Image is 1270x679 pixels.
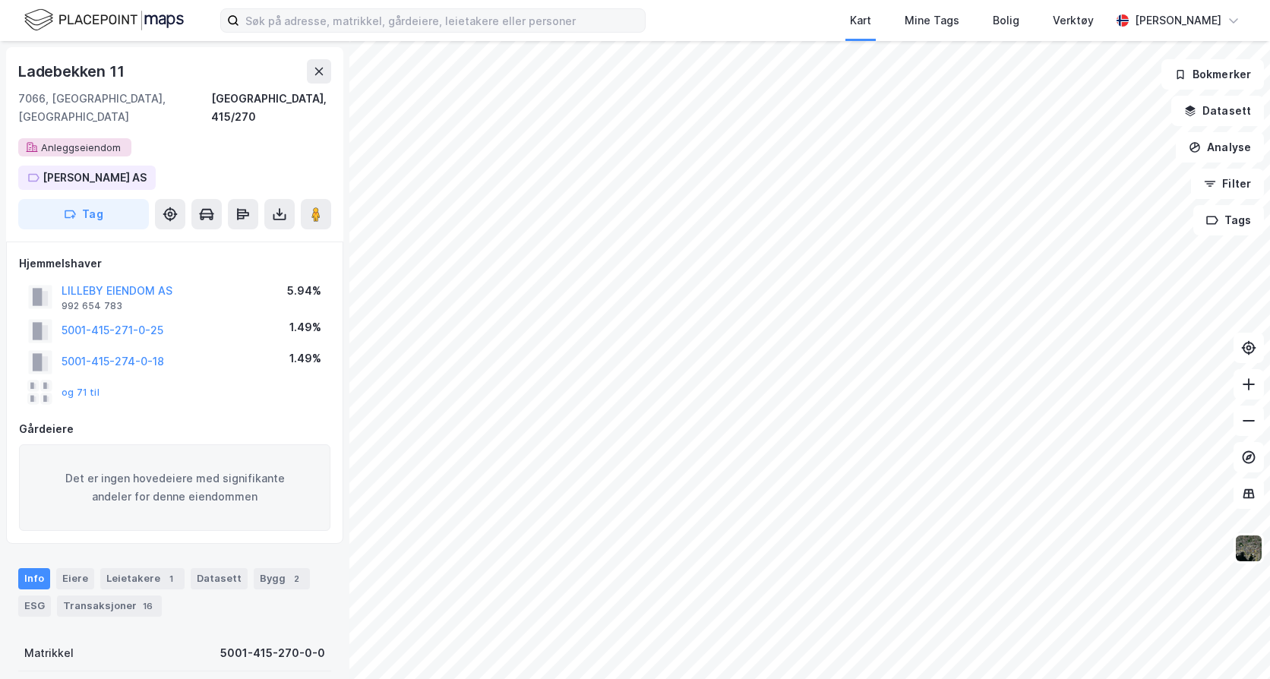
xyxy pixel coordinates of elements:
button: Tag [18,199,149,229]
div: [PERSON_NAME] AS [43,169,147,187]
div: Det er ingen hovedeiere med signifikante andeler for denne eiendommen [19,444,330,531]
button: Bokmerker [1161,59,1264,90]
div: Eiere [56,568,94,589]
div: 7066, [GEOGRAPHIC_DATA], [GEOGRAPHIC_DATA] [18,90,211,126]
iframe: Chat Widget [1194,606,1270,679]
button: Filter [1191,169,1264,199]
div: 5001-415-270-0-0 [220,644,325,662]
div: Transaksjoner [57,595,162,617]
div: 1.49% [289,318,321,336]
img: 9k= [1234,534,1263,563]
div: Kontrollprogram for chat [1194,606,1270,679]
button: Tags [1193,205,1264,235]
div: Matrikkel [24,644,74,662]
div: 992 654 783 [62,300,122,312]
div: ESG [18,595,51,617]
div: 1.49% [289,349,321,368]
div: Hjemmelshaver [19,254,330,273]
div: [GEOGRAPHIC_DATA], 415/270 [211,90,331,126]
div: [PERSON_NAME] [1135,11,1221,30]
input: Søk på adresse, matrikkel, gårdeiere, leietakere eller personer [239,9,645,32]
div: Gårdeiere [19,420,330,438]
button: Datasett [1171,96,1264,126]
div: Mine Tags [905,11,959,30]
div: Leietakere [100,568,185,589]
div: Verktøy [1053,11,1094,30]
div: 1 [163,571,178,586]
div: Info [18,568,50,589]
div: 2 [289,571,304,586]
button: Analyse [1176,132,1264,163]
div: Bygg [254,568,310,589]
div: 5.94% [287,282,321,300]
div: Datasett [191,568,248,589]
img: logo.f888ab2527a4732fd821a326f86c7f29.svg [24,7,184,33]
div: Ladebekken 11 [18,59,127,84]
div: Kart [850,11,871,30]
div: 16 [140,598,156,614]
div: Bolig [993,11,1019,30]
